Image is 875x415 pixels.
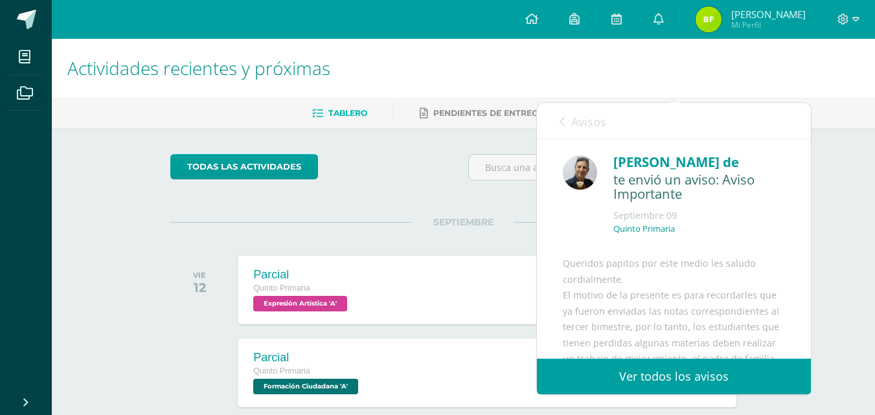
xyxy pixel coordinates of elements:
[253,351,361,365] div: Parcial
[433,108,544,118] span: Pendientes de entrega
[413,216,514,228] span: SEPTIEMBRE
[731,8,806,21] span: [PERSON_NAME]
[253,268,350,282] div: Parcial
[613,223,675,234] p: Quinto Primaria
[537,359,811,394] a: Ver todos los avisos
[420,103,544,124] a: Pendientes de entrega
[253,366,310,376] span: Quinto Primaria
[613,172,785,203] div: te envió un aviso: Aviso Importante
[469,155,756,180] input: Busca una actividad próxima aquí...
[563,155,597,190] img: 67f0ede88ef848e2db85819136c0f493.png
[613,152,785,172] div: [PERSON_NAME] de
[253,284,310,293] span: Quinto Primaria
[253,296,347,311] span: Expresión Artística 'A'
[193,271,206,280] div: VIE
[67,56,330,80] span: Actividades recientes y próximas
[312,103,367,124] a: Tablero
[696,6,722,32] img: 957cb9f77039e0c50a7b89e82c229d7a.png
[253,379,358,394] span: Formación Ciudadana 'A'
[571,114,606,129] span: Avisos
[170,154,318,179] a: todas las Actividades
[613,209,785,222] div: Septiembre 09
[193,280,206,295] div: 12
[731,19,806,30] span: Mi Perfil
[328,108,367,118] span: Tablero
